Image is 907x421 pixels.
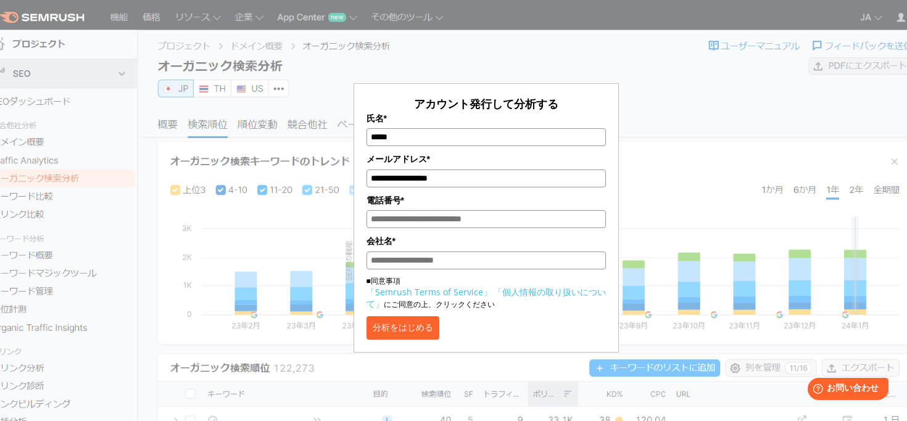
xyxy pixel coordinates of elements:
a: 「Semrush Terms of Service」 [367,286,492,298]
a: 「個人情報の取り扱いについて」 [367,286,606,309]
span: アカウント発行して分析する [414,96,558,111]
iframe: Help widget launcher [797,373,893,407]
button: 分析をはじめる [367,316,439,340]
label: 電話番号* [367,194,606,207]
label: メールアドレス* [367,152,606,166]
p: ■同意事項 にご同意の上、クリックください [367,276,606,310]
